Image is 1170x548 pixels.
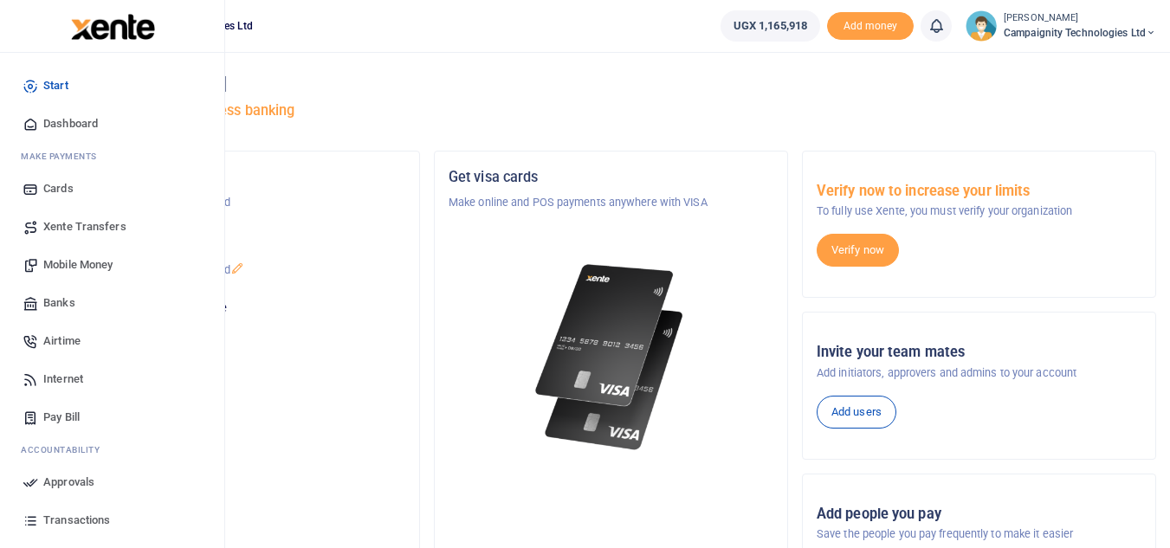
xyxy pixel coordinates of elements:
a: Verify now [817,234,899,267]
a: logo-small logo-large logo-large [69,19,155,32]
a: Banks [14,284,210,322]
span: ake Payments [29,150,97,163]
li: Toup your wallet [827,12,914,41]
a: Dashboard [14,105,210,143]
h5: Add people you pay [817,506,1141,523]
span: Internet [43,371,83,388]
li: Wallet ballance [714,10,827,42]
img: logo-large [71,14,155,40]
span: Cards [43,180,74,197]
a: Xente Transfers [14,208,210,246]
a: UGX 1,165,918 [721,10,820,42]
img: xente-_physical_cards.png [530,253,693,461]
span: Xente Transfers [43,218,126,235]
a: Approvals [14,463,210,501]
span: Start [43,77,68,94]
h5: UGX 1,165,918 [81,321,405,338]
span: Airtime [43,332,81,350]
span: Pay Bill [43,409,80,426]
span: Approvals [43,474,94,491]
span: Add money [827,12,914,41]
h5: Verify now to increase your limits [817,183,1141,200]
p: Save the people you pay frequently to make it easier [817,525,1141,543]
h5: Welcome to better business banking [66,102,1156,119]
p: Campaignity Technologies Ltd [81,261,405,279]
h5: Get visa cards [449,169,773,186]
li: Ac [14,436,210,463]
h4: Hello [PERSON_NAME] [66,74,1156,93]
p: Campaignity Technologies Ltd [81,194,405,211]
li: M [14,143,210,170]
a: Add money [827,18,914,31]
a: Start [14,67,210,105]
a: Cards [14,170,210,208]
a: Mobile Money [14,246,210,284]
p: Make online and POS payments anywhere with VISA [449,194,773,211]
h5: Invite your team mates [817,344,1141,361]
a: Internet [14,360,210,398]
a: profile-user [PERSON_NAME] Campaignity Technologies Ltd [966,10,1156,42]
a: Transactions [14,501,210,539]
p: To fully use Xente, you must verify your organization [817,203,1141,220]
span: Mobile Money [43,256,113,274]
h5: Account [81,235,405,253]
a: Add users [817,396,896,429]
img: profile-user [966,10,997,42]
span: Campaignity Technologies Ltd [1004,25,1156,41]
small: [PERSON_NAME] [1004,11,1156,26]
span: UGX 1,165,918 [734,17,807,35]
span: Banks [43,294,75,312]
p: Add initiators, approvers and admins to your account [817,364,1141,382]
span: Dashboard [43,115,98,132]
p: Your current account balance [81,300,405,317]
a: Airtime [14,322,210,360]
a: Pay Bill [14,398,210,436]
span: Transactions [43,512,110,529]
span: countability [34,443,100,456]
h5: Organization [81,169,405,186]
